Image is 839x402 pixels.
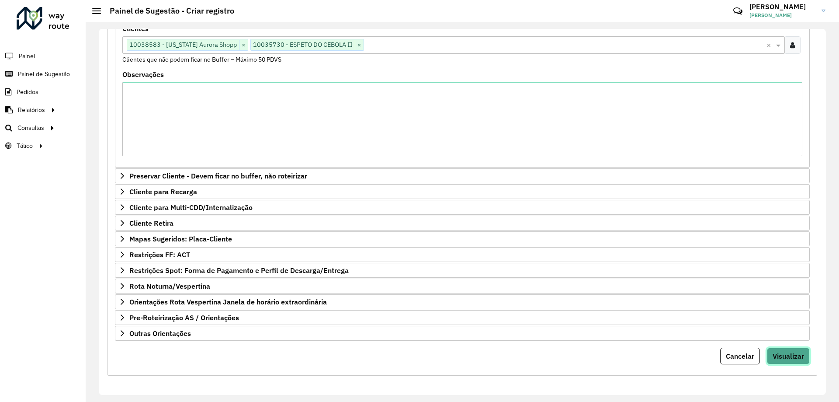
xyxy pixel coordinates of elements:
span: Orientações Rota Vespertina Janela de horário extraordinária [129,298,327,305]
span: 10038583 - [US_STATE] Aurora Shopp [127,39,239,50]
span: Cliente Retira [129,220,173,227]
a: Pre-Roteirização AS / Orientações [115,310,810,325]
span: Relatórios [18,105,45,115]
span: Consultas [17,123,44,133]
small: Clientes que não podem ficar no Buffer – Máximo 50 PDVS [122,56,281,63]
a: Orientações Rota Vespertina Janela de horário extraordinária [115,294,810,309]
a: Contato Rápido [728,2,747,21]
a: Cliente para Multi-CDD/Internalização [115,200,810,215]
a: Mapas Sugeridos: Placa-Cliente [115,231,810,246]
span: Restrições FF: ACT [129,251,190,258]
span: Painel de Sugestão [18,70,70,79]
a: Preservar Cliente - Devem ficar no buffer, não roteirizar [115,168,810,183]
a: Rota Noturna/Vespertina [115,279,810,294]
span: Outras Orientações [129,330,191,337]
a: Outras Orientações [115,326,810,341]
span: Pedidos [17,87,38,97]
span: Visualizar [773,352,804,360]
span: Pre-Roteirização AS / Orientações [129,314,239,321]
a: Restrições Spot: Forma de Pagamento e Perfil de Descarga/Entrega [115,263,810,278]
span: Painel [19,52,35,61]
span: Rota Noturna/Vespertina [129,283,210,290]
label: Observações [122,69,164,80]
span: Cancelar [726,352,754,360]
span: [PERSON_NAME] [749,11,815,19]
span: Tático [17,141,33,150]
span: Cliente para Multi-CDD/Internalização [129,204,253,211]
span: 10035730 - ESPETO DO CEBOLA II [251,39,355,50]
button: Visualizar [767,348,810,364]
span: Restrições Spot: Forma de Pagamento e Perfil de Descarga/Entrega [129,267,349,274]
span: Cliente para Recarga [129,188,197,195]
span: Preservar Cliente - Devem ficar no buffer, não roteirizar [129,172,307,179]
span: Clear all [766,40,774,50]
span: Mapas Sugeridos: Placa-Cliente [129,235,232,242]
h2: Painel de Sugestão - Criar registro [101,6,234,16]
div: Priorizar Cliente - Não podem ficar no buffer [115,21,810,168]
h3: [PERSON_NAME] [749,3,815,11]
a: Restrições FF: ACT [115,247,810,262]
span: × [355,40,364,50]
a: Cliente para Recarga [115,184,810,199]
span: × [239,40,248,50]
button: Cancelar [720,348,760,364]
a: Cliente Retira [115,216,810,231]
